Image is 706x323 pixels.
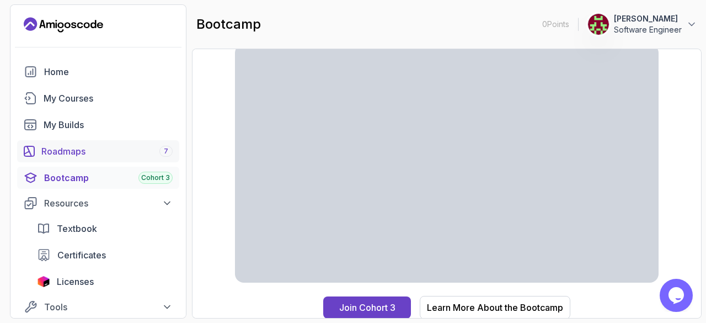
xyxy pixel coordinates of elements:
[41,145,173,158] div: Roadmaps
[44,300,173,314] div: Tools
[614,13,682,24] p: [PERSON_NAME]
[30,218,179,240] a: textbook
[17,87,179,109] a: courses
[44,197,173,210] div: Resources
[24,16,103,34] a: Landing page
[57,248,106,262] span: Certificates
[37,276,50,287] img: jetbrains icon
[17,61,179,83] a: home
[141,173,170,182] span: Cohort 3
[30,244,179,266] a: certificates
[588,14,609,35] img: user profile image
[339,301,395,314] div: Join Cohort 3
[164,147,168,156] span: 7
[587,13,697,35] button: user profile image[PERSON_NAME]Software Engineer
[44,118,173,131] div: My Builds
[44,171,173,184] div: Bootcamp
[57,275,94,288] span: Licenses
[17,114,179,136] a: builds
[44,92,173,105] div: My Courses
[196,15,261,33] h2: bootcamp
[614,24,682,35] p: Software Engineer
[660,279,695,312] iframe: chat widget
[57,222,97,235] span: Textbook
[30,271,179,293] a: licenses
[427,301,563,314] div: Learn More About the Bootcamp
[542,19,569,30] p: 0 Points
[323,296,411,319] button: Join Cohort 3
[17,297,179,317] button: Tools
[17,140,179,162] a: roadmaps
[17,193,179,213] button: Resources
[44,65,173,78] div: Home
[17,167,179,189] a: bootcamp
[420,296,570,319] button: Learn More About the Bootcamp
